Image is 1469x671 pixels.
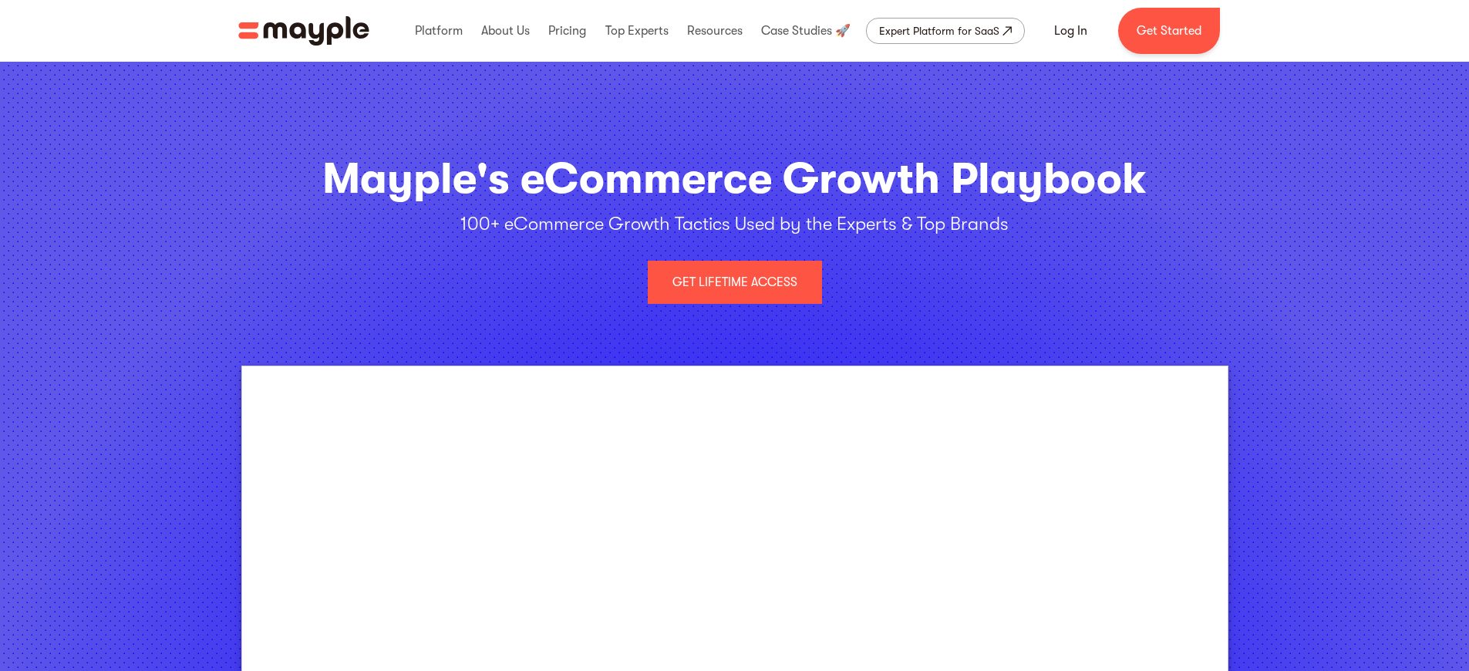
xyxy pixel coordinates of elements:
[648,261,822,304] a: get lifetime access
[866,18,1025,44] a: Expert Platform for SaaS
[238,16,369,46] a: home
[544,6,590,56] div: Pricing
[601,6,672,56] div: Top Experts
[879,22,999,40] div: Expert Platform for SaaS
[411,6,467,56] div: Platform
[1118,8,1220,54] a: Get Started
[683,6,746,56] div: Resources
[1036,12,1106,49] a: Log In
[322,154,1147,204] h1: Mayple's eCommerce Growth Playbook
[460,211,1009,236] div: 100+ eCommerce Growth Tactics Used by the Experts & Top Brands
[477,6,534,56] div: About Us
[238,16,369,46] img: Mayple logo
